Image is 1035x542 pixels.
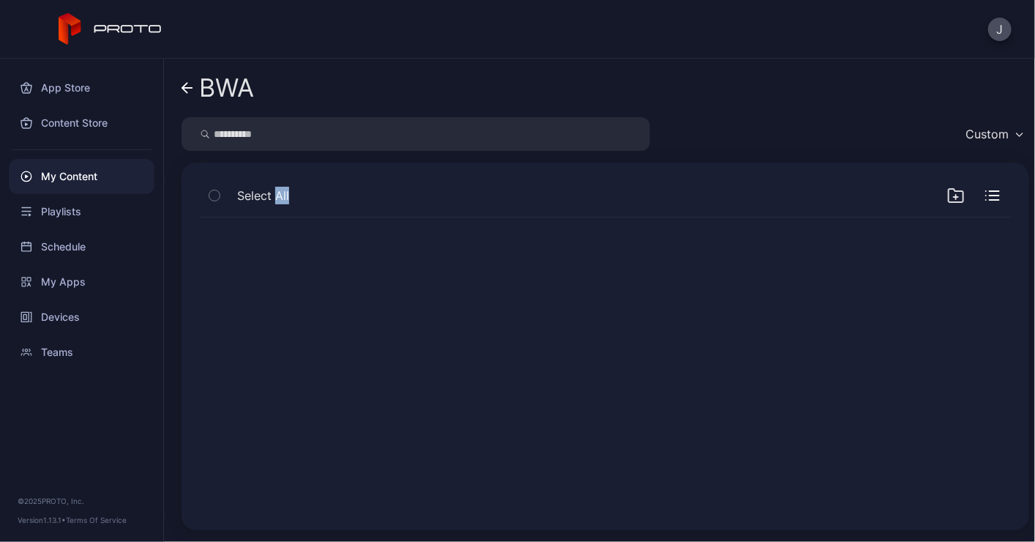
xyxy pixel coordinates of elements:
[965,127,1009,141] div: Custom
[9,264,154,300] a: My Apps
[66,516,127,524] a: Terms Of Service
[9,229,154,264] a: Schedule
[9,194,154,229] a: Playlists
[9,300,154,335] a: Devices
[199,74,254,102] div: BWA
[9,159,154,194] a: My Content
[182,70,254,105] a: BWA
[9,105,154,141] a: Content Store
[237,187,289,204] span: Select All
[18,516,66,524] span: Version 1.13.1 •
[18,495,146,507] div: © 2025 PROTO, Inc.
[958,117,1029,151] button: Custom
[9,335,154,370] a: Teams
[9,70,154,105] a: App Store
[988,18,1012,41] button: J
